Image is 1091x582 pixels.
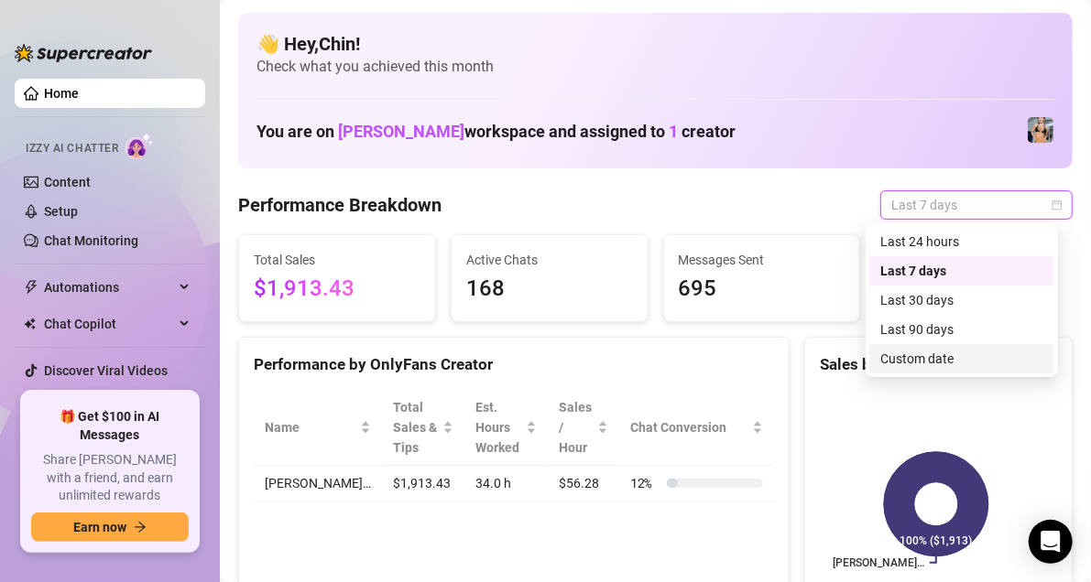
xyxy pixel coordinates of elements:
[338,122,464,141] span: [PERSON_NAME]
[869,344,1054,373] div: Custom date
[1052,199,1063,210] span: calendar
[880,232,1043,252] div: Last 24 hours
[265,417,356,437] span: Name
[559,397,594,458] span: Sales / Hour
[891,191,1062,219] span: Last 7 days
[869,227,1054,256] div: Last 24 hours
[630,417,748,437] span: Chat Conversion
[869,256,1054,286] div: Last 7 days
[44,363,168,378] a: Discover Viral Videos
[1028,117,1053,143] img: Veronica
[256,57,1054,77] span: Check what you achieved this month
[24,280,38,295] span: thunderbolt
[382,466,464,501] td: $1,913.43
[31,451,189,505] span: Share [PERSON_NAME] with a friend, and earn unlimited rewards
[548,466,619,501] td: $56.28
[869,315,1054,344] div: Last 90 days
[256,31,1054,57] h4: 👋 Hey, Chin !
[679,250,846,270] span: Messages Sent
[880,261,1043,281] div: Last 7 days
[833,556,924,569] text: [PERSON_NAME]…
[630,473,660,493] span: 12 %
[1029,520,1073,564] div: Open Intercom Messenger
[254,390,382,466] th: Name
[880,319,1043,339] div: Last 90 days
[31,408,189,444] span: 🎁 Get $100 in AI Messages
[880,290,1043,310] div: Last 30 days
[238,192,442,218] h4: Performance Breakdown
[44,309,174,339] span: Chat Copilot
[254,272,420,307] span: $1,913.43
[44,86,79,101] a: Home
[475,397,522,458] div: Est. Hours Worked
[679,272,846,307] span: 695
[548,390,619,466] th: Sales / Hour
[254,352,774,377] div: Performance by OnlyFans Creator
[44,204,78,219] a: Setup
[254,466,382,501] td: [PERSON_NAME]…
[44,233,138,248] a: Chat Monitoring
[31,512,189,542] button: Earn nowarrow-right
[466,250,633,270] span: Active Chats
[44,273,174,302] span: Automations
[15,44,152,62] img: logo-BBDzfeDw.svg
[134,521,147,533] span: arrow-right
[254,250,420,270] span: Total Sales
[26,140,118,157] span: Izzy AI Chatter
[44,175,91,189] a: Content
[466,272,633,307] span: 168
[256,122,736,142] h1: You are on workspace and assigned to creator
[880,349,1043,369] div: Custom date
[125,133,154,159] img: AI Chatter
[619,390,774,466] th: Chat Conversion
[820,352,1057,377] div: Sales by OnlyFans Creator
[669,122,678,141] span: 1
[382,390,464,466] th: Total Sales & Tips
[24,318,36,330] img: Chat Copilot
[869,286,1054,315] div: Last 30 days
[464,466,548,501] td: 34.0 h
[393,397,439,458] span: Total Sales & Tips
[73,520,126,534] span: Earn now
